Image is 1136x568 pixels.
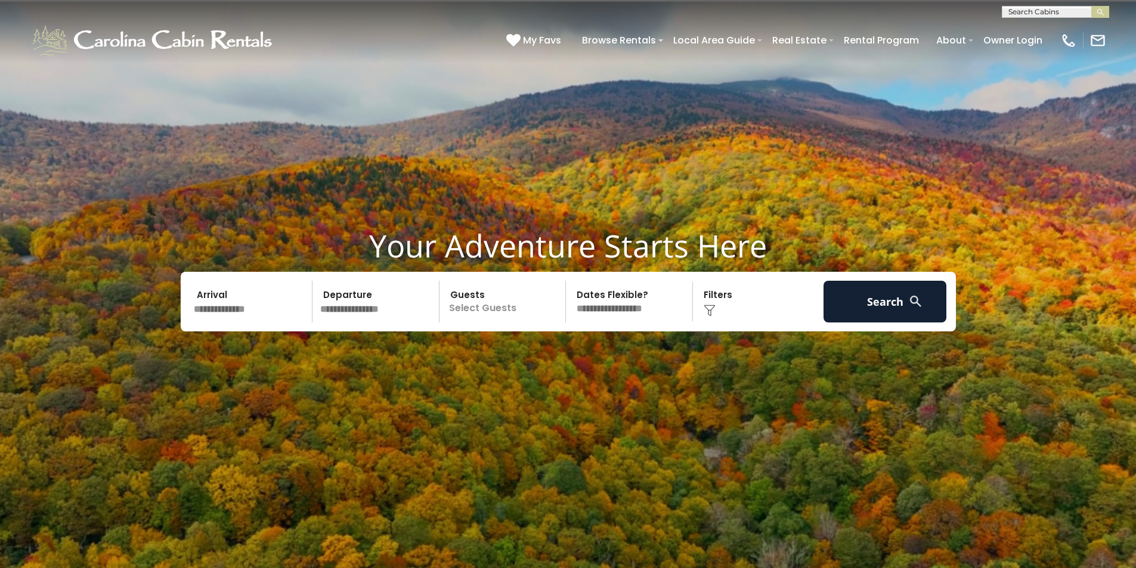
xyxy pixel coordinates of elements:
[1060,32,1077,49] img: phone-regular-white.png
[908,294,923,309] img: search-regular-white.png
[443,281,566,322] p: Select Guests
[523,33,561,48] span: My Favs
[704,305,716,316] img: filter--v1.png
[9,227,1127,264] h1: Your Adventure Starts Here
[30,23,277,58] img: White-1-1-2.png
[930,30,972,51] a: About
[1089,32,1106,49] img: mail-regular-white.png
[766,30,832,51] a: Real Estate
[576,30,662,51] a: Browse Rentals
[824,281,947,322] button: Search
[667,30,761,51] a: Local Area Guide
[977,30,1048,51] a: Owner Login
[506,33,564,48] a: My Favs
[838,30,925,51] a: Rental Program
